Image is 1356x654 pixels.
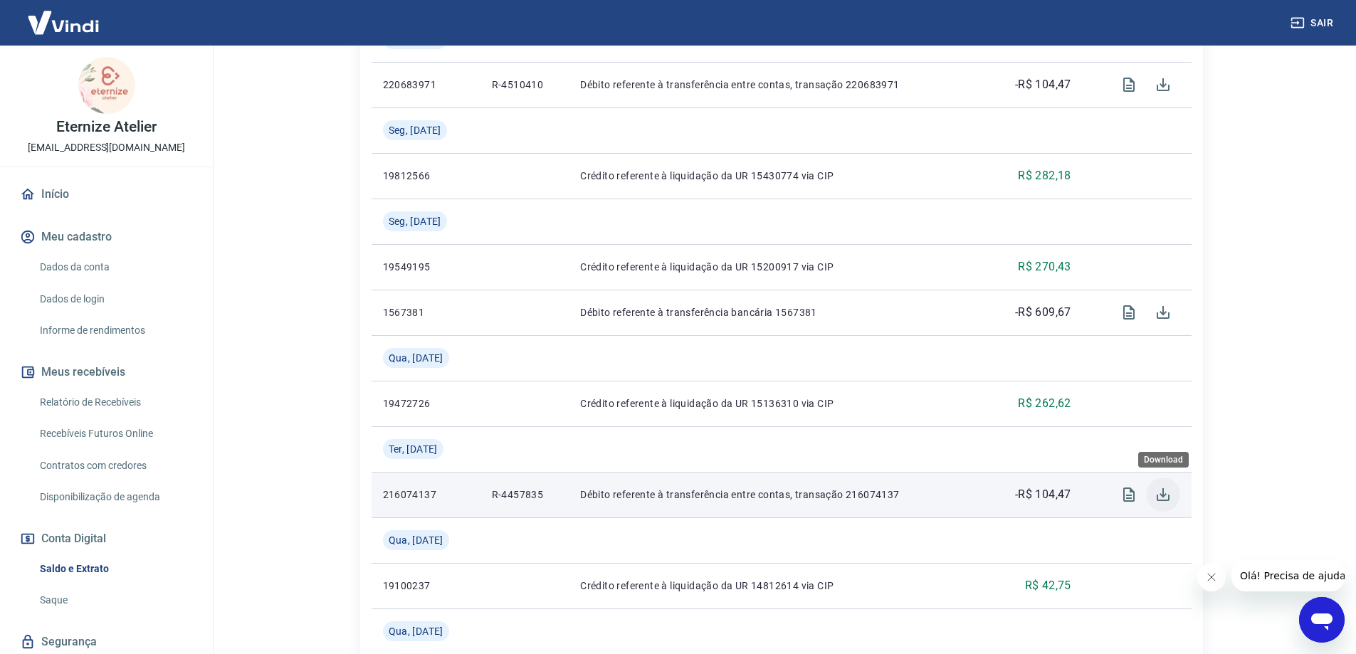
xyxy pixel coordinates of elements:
p: Crédito referente à liquidação da UR 15430774 via CIP [580,169,965,183]
a: Informe de rendimentos [34,316,196,345]
a: Saldo e Extrato [34,554,196,584]
span: Visualizar [1112,478,1146,512]
a: Início [17,179,196,210]
p: R$ 270,43 [1018,258,1071,275]
p: Crédito referente à liquidação da UR 15200917 via CIP [580,260,965,274]
span: Download [1146,478,1180,512]
iframe: Fechar mensagem [1197,563,1226,591]
a: Dados de login [34,285,196,314]
p: R$ 262,62 [1018,395,1071,412]
span: Visualizar [1112,295,1146,329]
iframe: Botão para abrir a janela de mensagens [1299,597,1345,643]
p: 1567381 [383,305,469,320]
img: b46b9800-ec16-4d4a-8cf0-67adb69755a8.jpeg [78,57,135,114]
span: Download [1146,295,1180,329]
p: R-4510410 [492,78,558,92]
a: Dados da conta [34,253,196,282]
span: Seg, [DATE] [389,214,441,228]
span: Qua, [DATE] [389,351,443,365]
p: 19472726 [383,396,469,411]
p: Crédito referente à liquidação da UR 15136310 via CIP [580,396,965,411]
p: -R$ 609,67 [1015,304,1071,321]
span: Qua, [DATE] [389,624,443,638]
a: Disponibilização de agenda [34,482,196,512]
button: Meus recebíveis [17,357,196,388]
p: 216074137 [383,487,469,502]
span: Ter, [DATE] [389,442,438,456]
button: Sair [1288,10,1339,36]
p: Crédito referente à liquidação da UR 14812614 via CIP [580,579,965,593]
span: Visualizar [1112,68,1146,102]
img: Vindi [17,1,110,44]
p: 19100237 [383,579,469,593]
p: -R$ 104,47 [1015,486,1071,503]
span: Qua, [DATE] [389,533,443,547]
a: Recebíveis Futuros Online [34,419,196,448]
span: Olá! Precisa de ajuda? [9,10,120,21]
a: Contratos com credores [34,451,196,480]
iframe: Mensagem da empresa [1231,560,1345,591]
button: Conta Digital [17,523,196,554]
p: R$ 282,18 [1018,167,1071,184]
p: 19549195 [383,260,469,274]
p: -R$ 104,47 [1015,76,1071,93]
div: Download [1138,452,1189,468]
span: Download [1146,68,1180,102]
p: [EMAIL_ADDRESS][DOMAIN_NAME] [28,140,185,155]
a: Relatório de Recebíveis [34,388,196,417]
p: Débito referente à transferência entre contas, transação 220683971 [580,78,965,92]
p: 19812566 [383,169,469,183]
p: R-4457835 [492,487,558,502]
p: Eternize Atelier [56,120,156,135]
span: Seg, [DATE] [389,123,441,137]
a: Saque [34,586,196,615]
p: Débito referente à transferência entre contas, transação 216074137 [580,487,965,502]
button: Meu cadastro [17,221,196,253]
p: Débito referente à transferência bancária 1567381 [580,305,965,320]
p: R$ 42,75 [1025,577,1071,594]
p: 220683971 [383,78,469,92]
